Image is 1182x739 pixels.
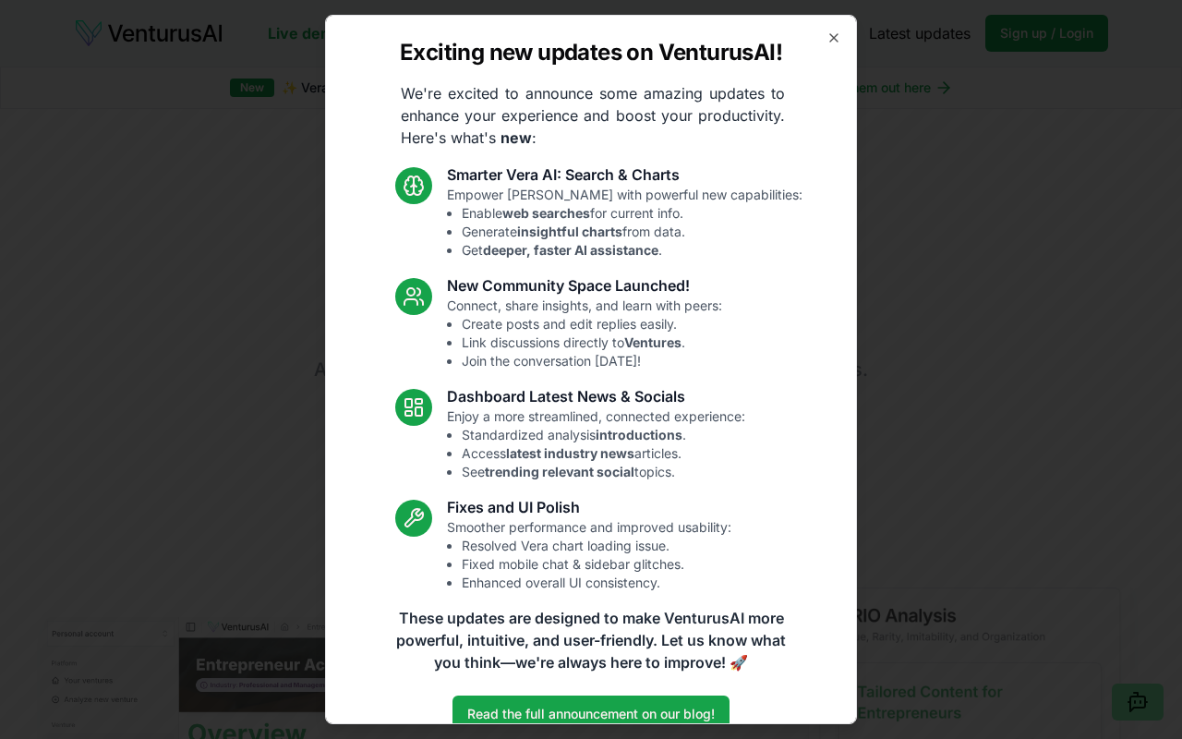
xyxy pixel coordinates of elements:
p: Smoother performance and improved usability: [447,518,731,592]
p: Empower [PERSON_NAME] with powerful new capabilities: [447,186,802,260]
p: We're excited to announce some amazing updates to enhance your experience and boost your producti... [386,82,800,149]
li: Generate from data. [462,223,802,241]
li: Fixed mobile chat & sidebar glitches. [462,555,731,574]
li: Access articles. [462,444,745,463]
li: Enhanced overall UI consistency. [462,574,731,592]
h2: Exciting new updates on VenturusAI! [400,38,782,67]
li: See topics. [462,463,745,481]
h3: Dashboard Latest News & Socials [447,385,745,407]
p: These updates are designed to make VenturusAI more powerful, intuitive, and user-friendly. Let us... [384,607,798,673]
li: Standardized analysis . [462,426,745,444]
strong: insightful charts [517,224,622,239]
strong: deeper, faster AI assistance [483,242,658,258]
strong: new [501,128,532,147]
strong: trending relevant social [485,464,634,479]
strong: web searches [502,205,590,221]
li: Join the conversation [DATE]! [462,352,722,370]
li: Enable for current info. [462,204,802,223]
p: Connect, share insights, and learn with peers: [447,297,722,370]
li: Get . [462,241,802,260]
li: Create posts and edit replies easily. [462,315,722,333]
p: Enjoy a more streamlined, connected experience: [447,407,745,481]
li: Resolved Vera chart loading issue. [462,537,731,555]
h3: Smarter Vera AI: Search & Charts [447,164,802,186]
strong: latest industry news [506,445,634,461]
li: Link discussions directly to . [462,333,722,352]
h3: New Community Space Launched! [447,274,722,297]
strong: introductions [596,427,682,442]
h3: Fixes and UI Polish [447,496,731,518]
a: Read the full announcement on our blog! [452,696,730,733]
strong: Ventures [624,334,681,350]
